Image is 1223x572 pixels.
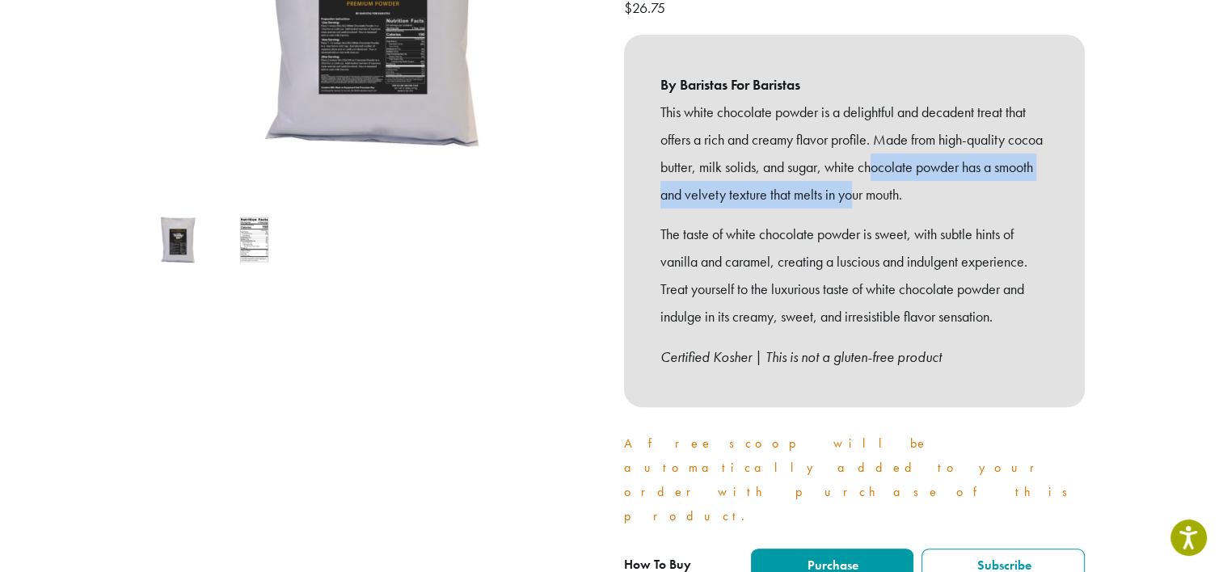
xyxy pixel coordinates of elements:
[624,435,1078,524] a: A free scoop will be automatically added to your order with purchase of this product.
[660,221,1048,330] p: The taste of white chocolate powder is sweet, with subtle hints of vanilla and caramel, creating ...
[145,208,209,271] img: Barista 22 Sweet Ground White Chocolate Powder
[660,99,1048,208] p: This white chocolate powder is a delightful and decadent treat that offers a rich and creamy flav...
[660,71,1048,99] b: By Baristas For Baristas
[660,347,942,366] em: Certified Kosher | This is not a gluten-free product
[222,208,286,271] img: Barista 22 White Chocolate Powder (3.125 lb bag) - Image 2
